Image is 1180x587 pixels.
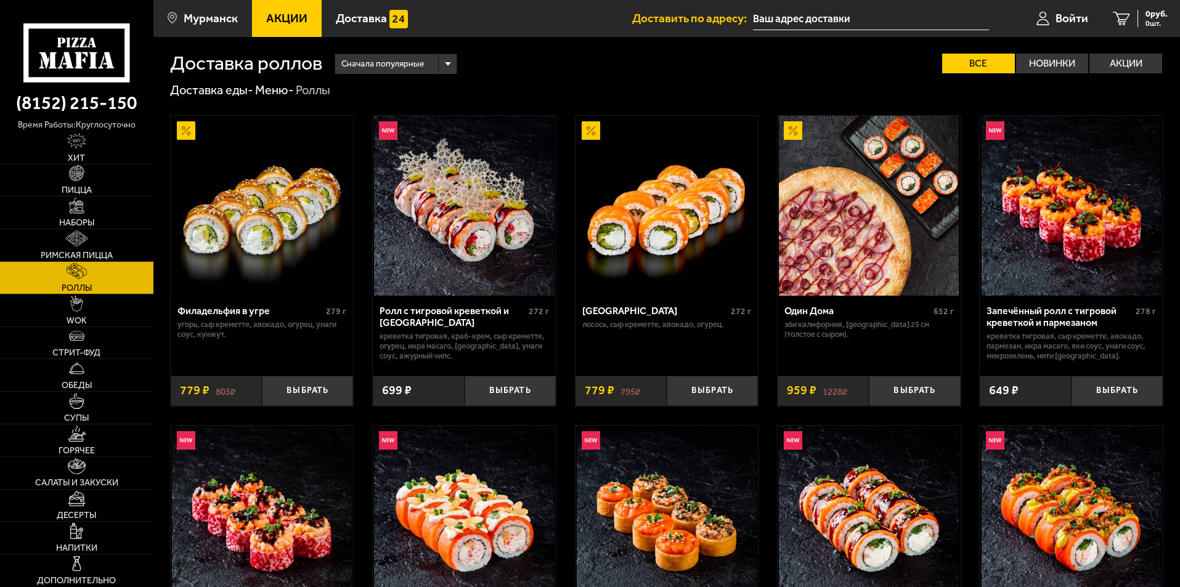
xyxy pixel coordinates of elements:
img: Один Дома [779,116,959,296]
a: АкционныйОдин Дома [778,116,961,296]
div: [GEOGRAPHIC_DATA] [582,305,728,317]
div: Один Дома [784,305,930,317]
span: Наборы [59,219,94,227]
span: Стрит-фуд [52,349,100,357]
img: Акционный [784,121,802,140]
a: АкционныйФиладельфия [576,116,759,296]
img: Новинка [986,121,1004,140]
img: Филадельфия в угре [172,116,352,296]
span: 779 ₽ [180,384,210,397]
button: Выбрать [1072,376,1163,406]
span: 279 г [326,306,346,317]
button: Выбрать [869,376,960,406]
label: Акции [1089,54,1162,73]
p: креветка тигровая, краб-крем, Сыр креметте, огурец, икра масаго, [GEOGRAPHIC_DATA], унаги соус, а... [380,331,549,361]
button: Выбрать [262,376,353,406]
a: АкционныйФиладельфия в угре [171,116,354,296]
img: Новинка [582,431,600,450]
p: креветка тигровая, Сыр креметте, авокадо, пармезан, икра масаго, яки соус, унаги соус, микрозелен... [987,331,1156,361]
s: 1228 ₽ [823,384,847,397]
span: Доставить по адресу: [632,12,753,24]
a: Доставка еды- [170,83,253,97]
s: 803 ₽ [216,384,235,397]
img: Акционный [177,121,195,140]
span: Горячее [59,447,95,455]
input: Ваш адрес доставки [753,7,989,30]
span: Мурманск [184,12,238,24]
span: Супы [64,414,89,423]
img: Новинка [379,121,397,140]
div: Ролл с тигровой креветкой и [GEOGRAPHIC_DATA] [380,305,526,328]
img: Новинка [784,431,802,450]
p: Эби Калифорния, [GEOGRAPHIC_DATA] 25 см (толстое с сыром). [784,320,954,339]
span: 0 шт. [1145,20,1168,27]
h1: Доставка роллов [170,54,322,73]
label: Все [942,54,1015,73]
span: Салаты и закуски [35,479,118,487]
a: НовинкаЗапечённый ролл с тигровой креветкой и пармезаном [980,116,1163,296]
img: Ролл с тигровой креветкой и Гуакамоле [374,116,554,296]
span: Доставка [336,12,387,24]
button: Выбрать [465,376,556,406]
img: Запечённый ролл с тигровой креветкой и пармезаном [982,116,1162,296]
span: 779 ₽ [585,384,614,397]
img: Филадельфия [577,116,757,296]
span: 699 ₽ [382,384,412,397]
p: угорь, Сыр креметте, авокадо, огурец, унаги соус, кунжут. [177,320,347,339]
s: 795 ₽ [621,384,640,397]
span: Сначала популярные [341,52,424,76]
span: Роллы [62,284,92,293]
a: НовинкаРолл с тигровой креветкой и Гуакамоле [373,116,556,296]
div: Филадельфия в угре [177,305,323,317]
span: 0 руб. [1145,10,1168,18]
img: Новинка [986,431,1004,450]
span: Хит [68,154,85,163]
img: 15daf4d41897b9f0e9f617042186c801.svg [389,10,408,28]
span: Войти [1056,12,1088,24]
span: 959 ₽ [787,384,816,397]
span: Десерты [57,511,96,520]
span: Римская пицца [41,251,113,260]
div: Роллы [296,83,330,99]
span: 272 г [731,306,751,317]
span: Дополнительно [37,577,116,585]
div: Запечённый ролл с тигровой креветкой и пармезаном [987,305,1133,328]
span: Обеды [62,381,92,390]
span: 272 г [529,306,549,317]
span: Напитки [56,544,97,553]
img: Акционный [582,121,600,140]
a: Меню- [255,83,294,97]
span: 649 ₽ [989,384,1019,397]
img: Новинка [177,431,195,450]
label: Новинки [1016,54,1089,73]
span: 652 г [934,306,954,317]
span: Пицца [62,186,92,195]
button: Выбрать [667,376,758,406]
span: Акции [266,12,307,24]
img: Новинка [379,431,397,450]
span: 278 г [1136,306,1156,317]
span: WOK [67,317,87,325]
p: лосось, Сыр креметте, авокадо, огурец. [582,320,752,330]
